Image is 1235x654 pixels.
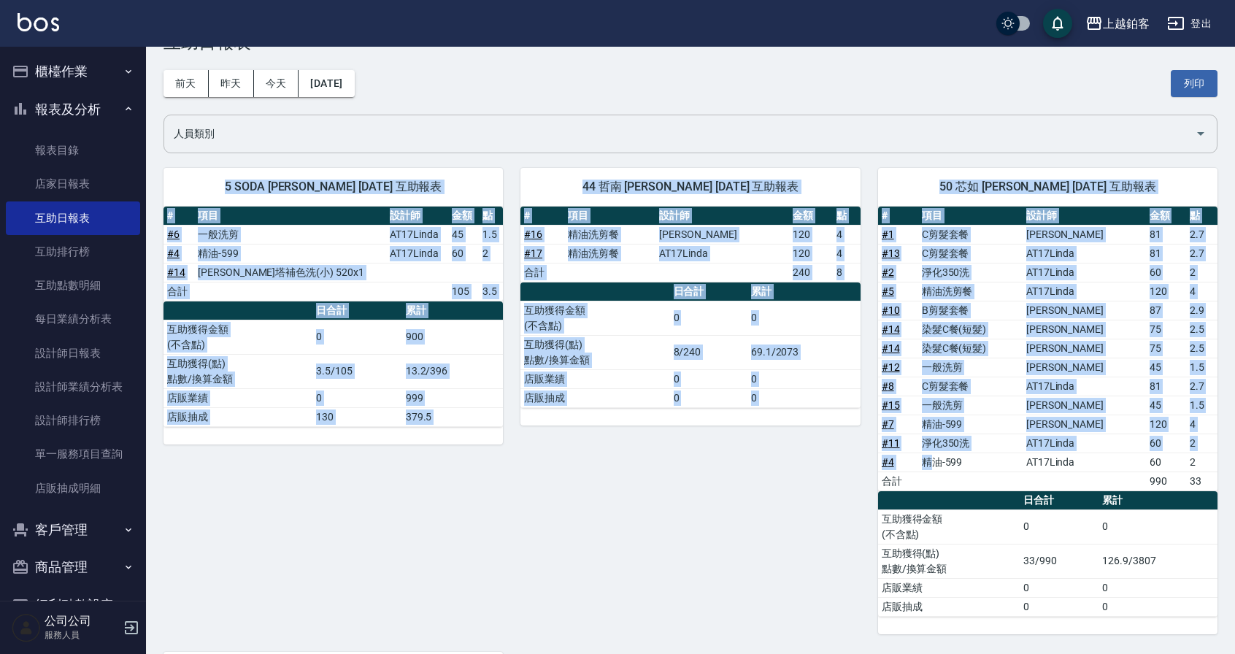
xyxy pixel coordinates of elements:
td: AT17Linda [1023,263,1146,282]
button: save [1043,9,1072,38]
input: 人員名稱 [170,121,1189,147]
a: 設計師日報表 [6,336,140,370]
td: 87 [1146,301,1186,320]
td: 精油-599 [918,415,1023,434]
button: 櫃檯作業 [6,53,140,91]
td: 0 [1020,578,1099,597]
td: 店販抽成 [520,388,669,407]
td: 精油洗剪餐 [564,225,655,244]
td: 染髮C餐(短髮) [918,339,1023,358]
td: 2 [479,244,503,263]
a: #4 [167,247,180,259]
td: C剪髮套餐 [918,377,1023,396]
td: 0 [747,388,861,407]
table: a dense table [163,301,503,427]
td: 4 [1186,282,1217,301]
td: 900 [402,320,504,354]
td: 精油-599 [194,244,386,263]
td: 0 [1099,597,1217,616]
td: 2.5 [1186,320,1217,339]
td: [PERSON_NAME] [1023,339,1146,358]
td: 精油洗剪餐 [564,244,655,263]
table: a dense table [163,207,503,301]
button: 前天 [163,70,209,97]
th: 日合計 [670,282,747,301]
td: 33 [1186,472,1217,490]
td: AT17Linda [1023,434,1146,453]
td: 互助獲得金額 (不含點) [163,320,312,354]
td: 2.7 [1186,244,1217,263]
a: #8 [882,380,894,392]
td: 60 [1146,263,1186,282]
td: [PERSON_NAME] [1023,415,1146,434]
a: 每日業績分析表 [6,302,140,336]
td: 45 [1146,396,1186,415]
td: 精油-599 [918,453,1023,472]
td: 2.7 [1186,377,1217,396]
a: #6 [167,228,180,240]
button: 紅利點數設定 [6,586,140,624]
button: 報表及分析 [6,91,140,128]
td: 3.5/105 [312,354,401,388]
td: 120 [1146,415,1186,434]
td: 105 [448,282,479,301]
th: 項目 [564,207,655,226]
td: 120 [789,244,833,263]
td: AT17Linda [1023,377,1146,396]
table: a dense table [520,207,860,282]
td: 69.1/2073 [747,335,861,369]
td: AT17Linda [655,244,789,263]
button: 昨天 [209,70,254,97]
td: [PERSON_NAME] [1023,358,1146,377]
td: [PERSON_NAME] [1023,320,1146,339]
td: 一般洗剪 [918,396,1023,415]
td: 0 [670,388,747,407]
a: 報表目錄 [6,134,140,167]
td: [PERSON_NAME]塔補色洗(小) 520x1 [194,263,386,282]
td: 4 [1186,415,1217,434]
a: 設計師排行榜 [6,404,140,437]
button: 今天 [254,70,299,97]
button: Open [1189,122,1212,145]
td: 互助獲得(點) 點數/換算金額 [163,354,312,388]
td: 0 [312,388,401,407]
a: #2 [882,266,894,278]
th: # [163,207,194,226]
span: 50 芯如 [PERSON_NAME] [DATE] 互助報表 [896,180,1200,194]
td: 2 [1186,434,1217,453]
td: 45 [448,225,479,244]
table: a dense table [878,207,1217,491]
td: 240 [789,263,833,282]
a: 店販抽成明細 [6,472,140,505]
a: #7 [882,418,894,430]
a: #14 [882,342,900,354]
td: 2 [1186,263,1217,282]
td: 60 [1146,434,1186,453]
th: 項目 [918,207,1023,226]
td: AT17Linda [1023,282,1146,301]
td: AT17Linda [1023,244,1146,263]
td: 999 [402,388,504,407]
td: 126.9/3807 [1099,544,1217,578]
th: 金額 [1146,207,1186,226]
th: 設計師 [1023,207,1146,226]
button: 商品管理 [6,548,140,586]
td: 店販抽成 [163,407,312,426]
td: 店販業績 [520,369,669,388]
a: #1 [882,228,894,240]
td: 45 [1146,358,1186,377]
h5: 公司公司 [45,614,119,628]
a: #11 [882,437,900,449]
td: 8 [833,263,861,282]
td: 互助獲得(點) 點數/換算金額 [878,544,1020,578]
td: 2.5 [1186,339,1217,358]
td: AT17Linda [386,225,448,244]
th: 設計師 [655,207,789,226]
th: 累計 [747,282,861,301]
a: 互助排行榜 [6,235,140,269]
td: [PERSON_NAME] [655,225,789,244]
th: 金額 [789,207,833,226]
td: 81 [1146,225,1186,244]
a: #16 [524,228,542,240]
a: 單一服務項目查詢 [6,437,140,471]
